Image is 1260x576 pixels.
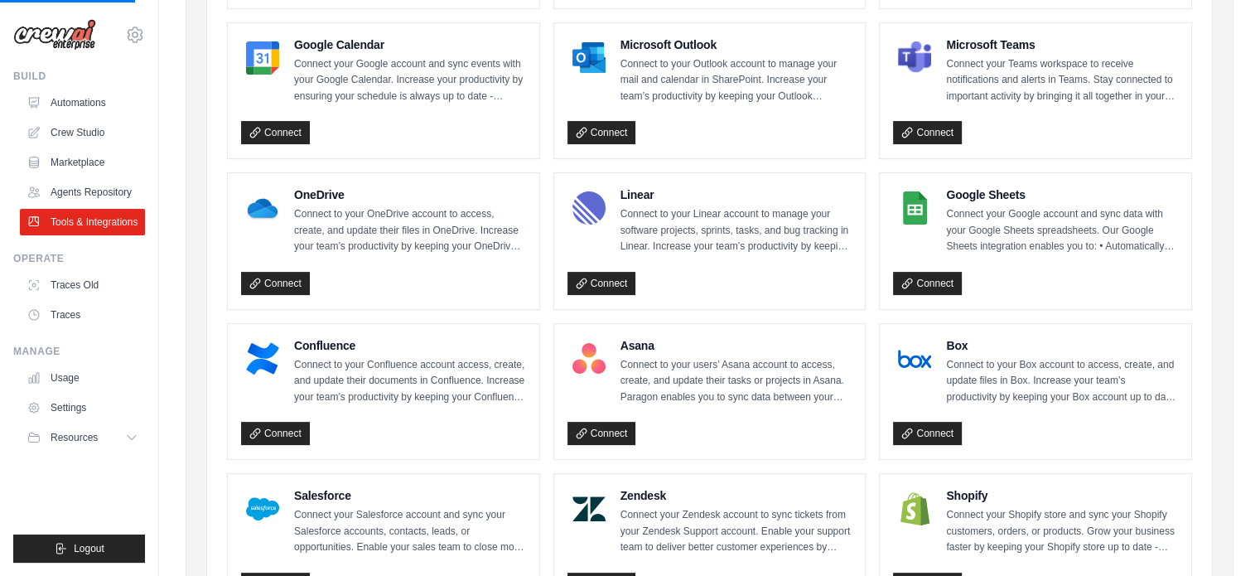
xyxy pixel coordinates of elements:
[567,422,636,445] a: Connect
[20,365,145,391] a: Usage
[893,121,962,144] a: Connect
[946,507,1178,556] p: Connect your Shopify store and sync your Shopify customers, orders, or products. Grow your busine...
[13,19,96,51] img: Logo
[13,345,145,358] div: Manage
[294,56,526,105] p: Connect your Google account and sync events with your Google Calendar. Increase your productivity...
[572,191,606,225] img: Linear Logo
[620,186,852,203] h4: Linear
[241,272,310,295] a: Connect
[20,272,145,298] a: Traces Old
[20,149,145,176] a: Marketplace
[620,56,852,105] p: Connect to your Outlook account to manage your mail and calendar in SharePoint. Increase your tea...
[898,191,931,225] img: Google Sheets Logo
[898,41,931,75] img: Microsoft Teams Logo
[20,209,145,235] a: Tools & Integrations
[294,186,526,203] h4: OneDrive
[20,424,145,451] button: Resources
[620,487,852,504] h4: Zendesk
[294,36,526,53] h4: Google Calendar
[567,121,636,144] a: Connect
[13,535,145,563] button: Logout
[51,431,98,444] span: Resources
[241,422,310,445] a: Connect
[898,492,931,525] img: Shopify Logo
[567,272,636,295] a: Connect
[572,41,606,75] img: Microsoft Outlook Logo
[294,507,526,556] p: Connect your Salesforce account and sync your Salesforce accounts, contacts, leads, or opportunit...
[246,342,279,375] img: Confluence Logo
[893,422,962,445] a: Connect
[620,337,852,354] h4: Asana
[20,90,145,116] a: Automations
[294,487,526,504] h4: Salesforce
[74,542,104,555] span: Logout
[572,342,606,375] img: Asana Logo
[946,36,1178,53] h4: Microsoft Teams
[294,206,526,255] p: Connect to your OneDrive account to access, create, and update their files in OneDrive. Increase ...
[946,206,1178,255] p: Connect your Google account and sync data with your Google Sheets spreadsheets. Our Google Sheets...
[20,179,145,206] a: Agents Repository
[620,507,852,556] p: Connect your Zendesk account to sync tickets from your Zendesk Support account. Enable your suppo...
[13,252,145,265] div: Operate
[246,41,279,75] img: Google Calendar Logo
[946,186,1178,203] h4: Google Sheets
[620,36,852,53] h4: Microsoft Outlook
[246,191,279,225] img: OneDrive Logo
[946,337,1178,354] h4: Box
[893,272,962,295] a: Connect
[294,357,526,406] p: Connect to your Confluence account access, create, and update their documents in Confluence. Incr...
[620,357,852,406] p: Connect to your users’ Asana account to access, create, and update their tasks or projects in Asa...
[20,119,145,146] a: Crew Studio
[620,206,852,255] p: Connect to your Linear account to manage your software projects, sprints, tasks, and bug tracking...
[246,492,279,525] img: Salesforce Logo
[946,56,1178,105] p: Connect your Teams workspace to receive notifications and alerts in Teams. Stay connected to impo...
[294,337,526,354] h4: Confluence
[572,492,606,525] img: Zendesk Logo
[20,394,145,421] a: Settings
[20,302,145,328] a: Traces
[13,70,145,83] div: Build
[946,487,1178,504] h4: Shopify
[946,357,1178,406] p: Connect to your Box account to access, create, and update files in Box. Increase your team’s prod...
[898,342,931,375] img: Box Logo
[241,121,310,144] a: Connect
